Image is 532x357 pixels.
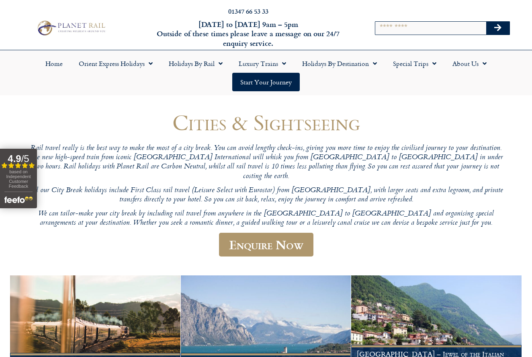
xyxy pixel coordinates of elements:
h6: [DATE] to [DATE] 9am – 5pm Outside of these times please leave a message on our 24/7 enquiry serv... [144,20,353,48]
a: Luxury Trains [231,54,294,73]
p: We can tailor-make your city break by including rail travel from anywhere in the [GEOGRAPHIC_DATA... [25,209,507,228]
a: Orient Express Holidays [71,54,161,73]
a: Special Trips [385,54,444,73]
img: Planet Rail Train Holidays Logo [35,19,107,37]
a: Home [37,54,71,73]
a: 01347 66 53 33 [228,6,268,16]
h1: Cities & Sightseeing [25,111,507,134]
a: Enquire Now [219,233,313,256]
a: Holidays by Destination [294,54,385,73]
nav: Menu [4,54,528,91]
a: Start your Journey [232,73,300,91]
button: Search [486,22,509,35]
p: Rail travel really is the best way to make the most of a city break. You can avoid lengthy check-... [25,144,507,181]
a: About Us [444,54,495,73]
a: Holidays by Rail [161,54,231,73]
p: All our City Break holidays include First Class rail travel (Leisure Select with Eurostar) from [... [25,186,507,205]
